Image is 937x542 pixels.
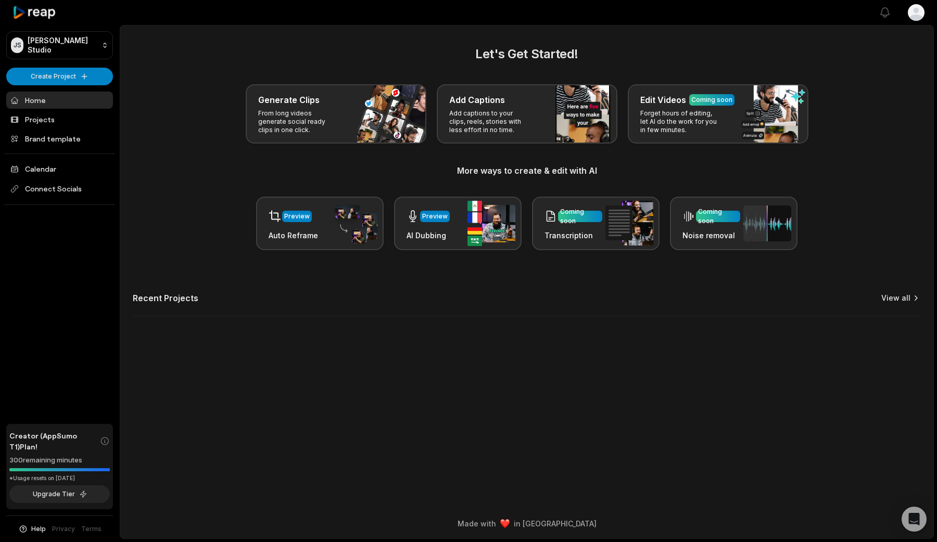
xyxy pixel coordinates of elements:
[9,430,100,452] span: Creator (AppSumo T1) Plan!
[407,230,450,241] h3: AI Dubbing
[9,455,110,466] div: 300 remaining minutes
[6,130,113,147] a: Brand template
[28,36,97,55] p: [PERSON_NAME] Studio
[258,94,320,106] h3: Generate Clips
[500,519,510,528] img: heart emoji
[258,109,339,134] p: From long videos generate social ready clips in one click.
[698,207,738,226] div: Coming soon
[52,524,75,534] a: Privacy
[133,164,921,177] h3: More ways to create & edit with AI
[9,485,110,503] button: Upgrade Tier
[467,201,515,246] img: ai_dubbing.png
[881,293,910,303] a: View all
[6,68,113,85] button: Create Project
[449,109,530,134] p: Add captions to your clips, reels, stories with less effort in no time.
[545,230,602,241] h3: Transcription
[6,111,113,128] a: Projects
[130,518,924,529] div: Made with in [GEOGRAPHIC_DATA]
[6,179,113,198] span: Connect Socials
[605,201,653,246] img: transcription.png
[133,293,198,303] h2: Recent Projects
[31,524,46,534] span: Help
[330,203,377,244] img: auto_reframe.png
[133,45,921,63] h2: Let's Get Started!
[9,474,110,482] div: *Usage resets on [DATE]
[284,212,310,221] div: Preview
[691,95,732,105] div: Coming soon
[902,507,927,532] div: Open Intercom Messenger
[560,207,600,226] div: Coming soon
[640,109,721,134] p: Forget hours of editing, let AI do the work for you in few minutes.
[640,94,686,106] h3: Edit Videos
[6,160,113,177] a: Calendar
[11,37,23,53] div: JS
[269,230,318,241] h3: Auto Reframe
[743,205,791,241] img: noise_removal.png
[6,92,113,109] a: Home
[18,524,46,534] button: Help
[682,230,740,241] h3: Noise removal
[81,524,102,534] a: Terms
[449,94,505,106] h3: Add Captions
[422,212,448,221] div: Preview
